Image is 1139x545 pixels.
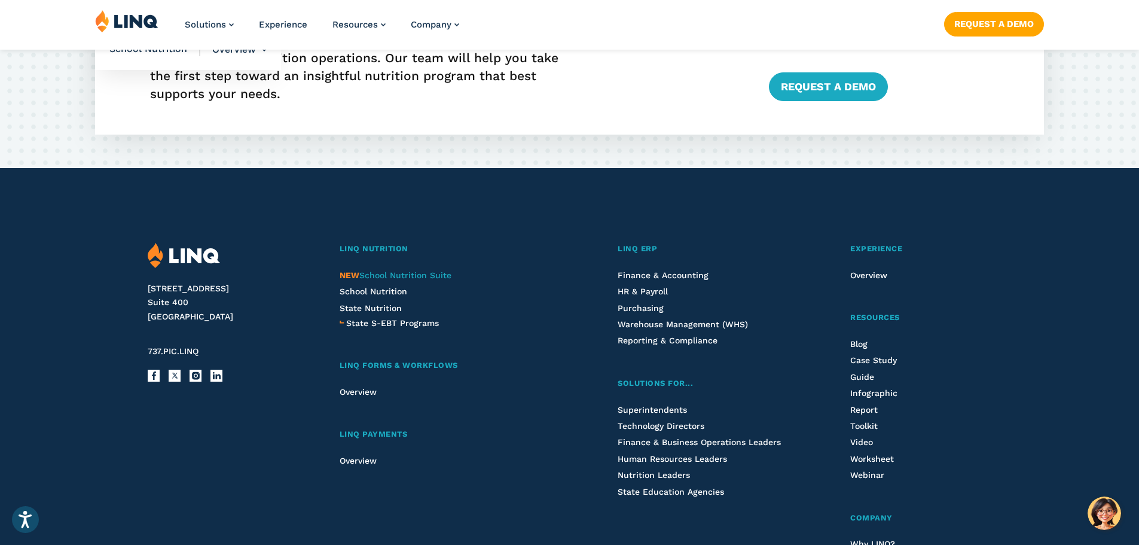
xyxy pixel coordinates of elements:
[148,346,199,356] span: 737.PIC.LINQ
[340,303,402,313] a: State Nutrition
[346,316,439,330] a: State S-EBT Programs
[185,10,459,49] nav: Primary Navigation
[850,405,878,415] a: Report
[185,19,234,30] a: Solutions
[332,19,378,30] span: Resources
[340,270,451,280] span: School Nutrition Suite
[1088,497,1121,530] button: Hello, have a question? Let’s chat.
[340,361,458,370] span: LINQ Forms & Workflows
[850,421,878,431] a: Toolkit
[95,10,158,32] img: LINQ | K‑12 Software
[332,19,386,30] a: Resources
[618,336,717,345] a: Reporting & Compliance
[850,372,874,382] a: Guide
[148,243,220,269] img: LINQ | K‑12 Software
[618,470,690,480] a: Nutrition Leaders
[850,512,991,525] a: Company
[340,456,377,465] a: Overview
[618,244,657,253] span: LINQ ERP
[850,244,902,253] span: Experience
[340,428,555,441] a: LINQ Payments
[944,10,1044,36] nav: Button Navigation
[618,421,704,431] a: Technology Directors
[944,12,1044,36] a: Request a Demo
[185,19,226,30] span: Solutions
[411,19,451,30] span: Company
[850,313,900,322] span: Resources
[850,513,893,522] span: Company
[150,31,740,103] p: The comprehensive, integrated TITAN by LINQ platform can streamline your nutrition operations. Ou...
[850,243,991,255] a: Experience
[340,287,407,296] a: School Nutrition
[850,388,897,398] a: Infographic
[190,370,201,382] a: Instagram
[618,405,687,415] a: Superintendents
[340,387,377,397] a: Overview
[769,72,888,101] a: Request a Demo
[340,270,451,280] a: NEWSchool Nutrition Suite
[340,243,555,255] a: LINQ Nutrition
[618,270,709,280] a: Finance & Accounting
[850,454,894,464] a: Worksheet
[618,243,787,255] a: LINQ ERP
[340,270,359,280] span: NEW
[148,370,160,382] a: Facebook
[169,370,181,382] a: X
[346,318,439,328] span: State S-EBT Programs
[148,282,311,324] address: [STREET_ADDRESS] Suite 400 [GEOGRAPHIC_DATA]
[618,437,781,447] a: Finance & Business Operations Leaders
[618,319,748,329] a: Warehouse Management (WHS)
[618,287,668,296] a: HR & Payroll
[411,19,459,30] a: Company
[210,370,222,382] a: LinkedIn
[850,470,884,480] a: Webinar
[850,339,868,349] a: Blog
[340,360,555,372] a: LINQ Forms & Workflows
[850,312,991,324] a: Resources
[340,430,408,439] span: LINQ Payments
[340,244,408,253] span: LINQ Nutrition
[109,43,200,56] span: School Nutrition
[618,303,664,313] a: Purchasing
[850,355,897,365] a: Case Study
[618,454,727,464] a: Human Resources Leaders
[850,437,873,447] a: Video
[259,19,307,30] a: Experience
[850,270,887,280] a: Overview
[618,487,724,497] a: State Education Agencies
[200,29,267,71] li: Overview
